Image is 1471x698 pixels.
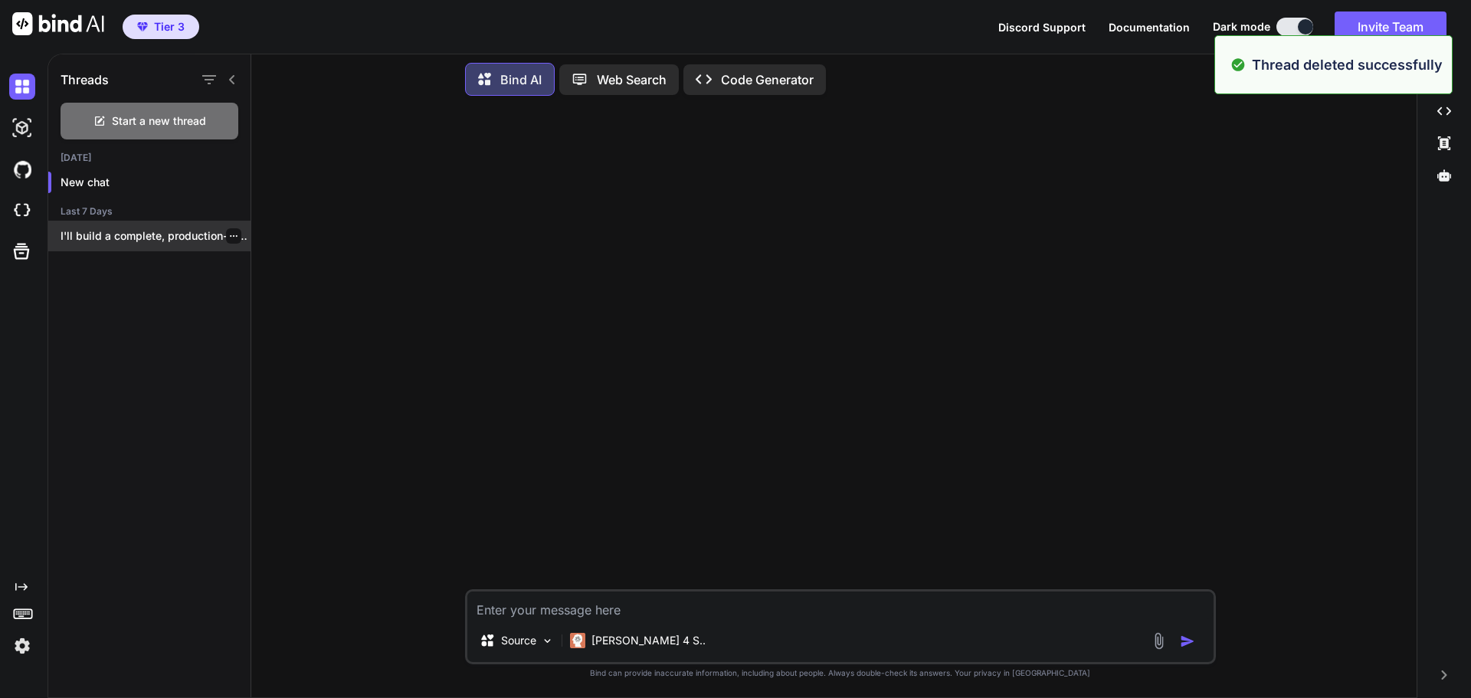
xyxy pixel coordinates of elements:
img: attachment [1150,632,1168,650]
span: Dark mode [1213,19,1270,34]
p: Code Generator [721,70,814,89]
span: Discord Support [998,21,1086,34]
p: I'll build a complete, production-ready landing website... [61,228,251,244]
img: settings [9,633,35,659]
h1: Threads [61,70,109,89]
button: Documentation [1109,19,1190,35]
img: cloudideIcon [9,198,35,224]
button: Discord Support [998,19,1086,35]
button: premiumTier 3 [123,15,199,39]
img: Pick Models [541,634,554,647]
p: Bind can provide inaccurate information, including about people. Always double-check its answers.... [465,667,1216,679]
button: Invite Team [1335,11,1446,42]
span: Tier 3 [154,19,185,34]
p: Source [501,633,536,648]
span: Start a new thread [112,113,206,129]
h2: [DATE] [48,152,251,164]
img: alert [1230,54,1246,75]
p: New chat [61,175,251,190]
img: Claude 4 Sonnet [570,633,585,648]
img: githubDark [9,156,35,182]
img: darkChat [9,74,35,100]
img: Bind AI [12,12,104,35]
img: darkAi-studio [9,115,35,141]
p: Web Search [597,70,667,89]
p: [PERSON_NAME] 4 S.. [591,633,706,648]
p: Bind AI [500,70,542,89]
img: premium [137,22,148,31]
p: Thread deleted successfully [1252,54,1443,75]
img: icon [1180,634,1195,649]
h2: Last 7 Days [48,205,251,218]
span: Documentation [1109,21,1190,34]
